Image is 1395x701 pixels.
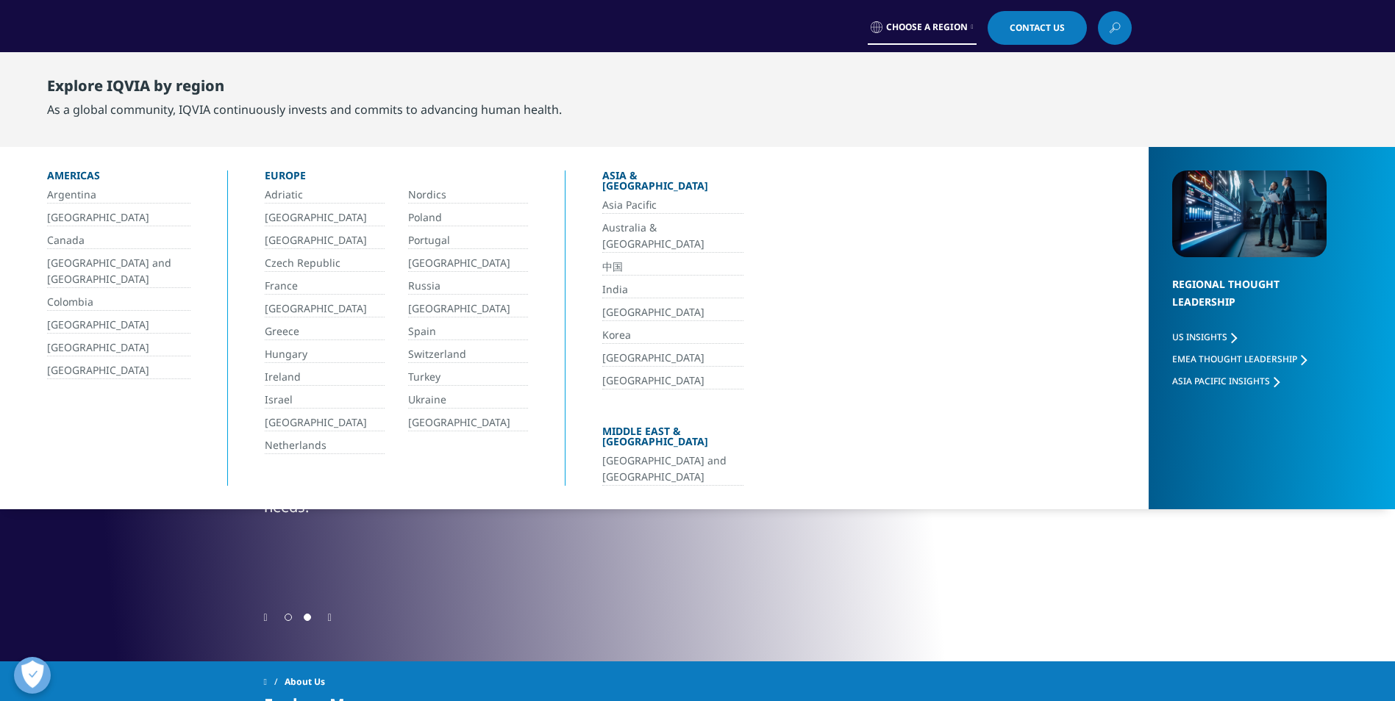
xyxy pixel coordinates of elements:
span: EMEA Thought Leadership [1172,353,1297,365]
div: Asia & [GEOGRAPHIC_DATA] [602,170,743,197]
a: Adriatic [265,187,385,204]
a: India [602,281,743,298]
div: Regional Thought Leadership [1172,276,1327,329]
a: Ukraine [408,392,528,409]
a: Hungary [265,346,385,363]
a: [GEOGRAPHIC_DATA] [408,414,528,431]
a: Argentina [47,187,190,204]
a: [GEOGRAPHIC_DATA] [602,304,743,321]
button: Open Preferences [14,657,51,694]
a: Asia Pacific [602,197,743,214]
a: Spain [408,323,528,340]
a: Poland [408,209,528,226]
a: Portugal [408,232,528,249]
a: Russia [408,278,528,295]
a: Greece [265,323,385,340]
a: Nordics [408,187,528,204]
span: US Insights [1172,331,1227,343]
div: Middle East & [GEOGRAPHIC_DATA] [602,426,743,453]
a: Australia & [GEOGRAPHIC_DATA] [602,220,743,253]
a: [GEOGRAPHIC_DATA] [47,362,190,379]
a: [GEOGRAPHIC_DATA] [47,317,190,334]
a: Netherlands [265,437,385,454]
a: Switzerland [408,346,528,363]
a: [GEOGRAPHIC_DATA] and [GEOGRAPHIC_DATA] [602,453,743,486]
span: Contact Us [1010,24,1065,32]
a: [GEOGRAPHIC_DATA] [265,209,385,226]
a: Contact Us [988,11,1087,45]
a: [GEOGRAPHIC_DATA] [602,350,743,367]
nav: Primary [388,51,1132,121]
a: [GEOGRAPHIC_DATA] [408,255,528,272]
a: Colombia [47,294,190,311]
a: 中国 [602,259,743,276]
span: Asia Pacific Insights [1172,375,1270,387]
a: EMEA Thought Leadership [1172,353,1307,365]
span: About Us [285,669,325,695]
a: [GEOGRAPHIC_DATA] [47,339,190,356]
a: [GEOGRAPHIC_DATA] [265,232,385,249]
div: Explore IQVIA by region [47,77,562,101]
div: Americas [47,170,190,187]
a: Asia Pacific Insights [1172,375,1280,387]
a: [GEOGRAPHIC_DATA] and [GEOGRAPHIC_DATA] [47,255,190,288]
div: Previous slide [264,610,268,624]
span: Go to slide 2 [304,614,311,621]
a: [GEOGRAPHIC_DATA] [265,301,385,317]
a: Israel [265,392,385,409]
a: Canada [47,232,190,249]
a: Czech Republic [265,255,385,272]
a: France [265,278,385,295]
span: Choose a Region [886,21,968,33]
a: [GEOGRAPHIC_DATA] [47,209,190,226]
span: Go to slide 1 [285,614,292,621]
a: [GEOGRAPHIC_DATA] [408,301,528,317]
a: Ireland [265,369,385,386]
div: Next slide [328,610,332,624]
a: Korea [602,327,743,344]
div: As a global community, IQVIA continuously invests and commits to advancing human health. [47,101,562,118]
div: Europe [265,170,528,187]
a: [GEOGRAPHIC_DATA] [265,414,385,431]
a: Turkey [408,369,528,386]
a: US Insights [1172,331,1237,343]
img: 2093_analyzing-data-using-big-screen-display-and-laptop.png [1172,170,1327,257]
a: [GEOGRAPHIC_DATA] [602,373,743,389]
